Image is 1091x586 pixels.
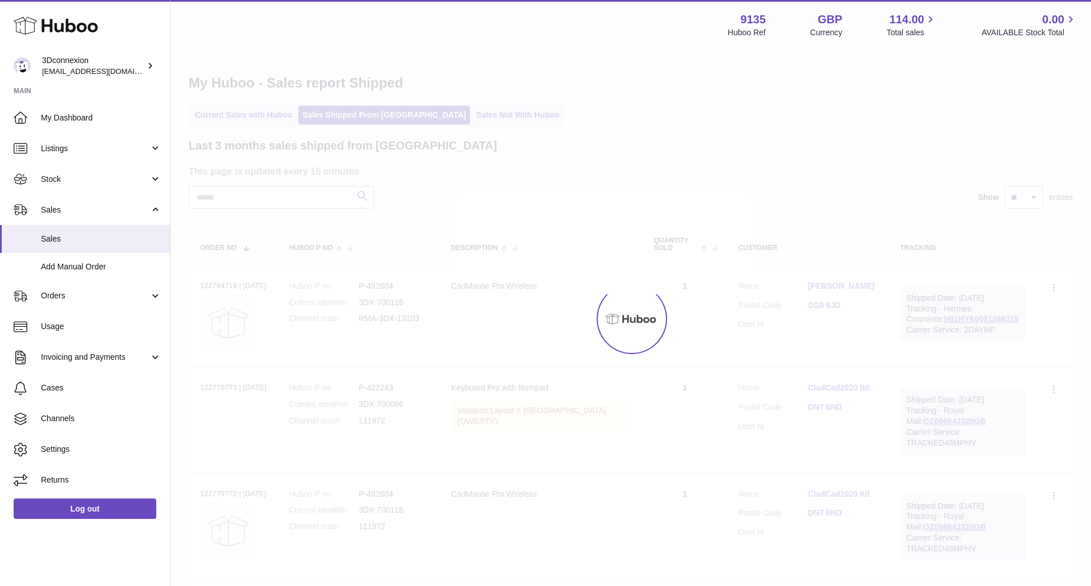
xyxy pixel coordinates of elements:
[728,27,766,38] div: Huboo Ref
[889,12,924,27] span: 114.00
[42,55,144,77] div: 3Dconnexion
[41,261,161,272] span: Add Manual Order
[981,27,1077,38] span: AVAILABLE Stock Total
[41,383,161,393] span: Cases
[41,444,161,455] span: Settings
[42,67,167,76] span: [EMAIL_ADDRESS][DOMAIN_NAME]
[14,57,31,74] img: order_eu@3dconnexion.com
[41,143,149,154] span: Listings
[810,27,843,38] div: Currency
[41,290,149,301] span: Orders
[41,475,161,485] span: Returns
[981,12,1077,38] a: 0.00 AVAILABLE Stock Total
[41,413,161,424] span: Channels
[41,113,161,123] span: My Dashboard
[41,321,161,332] span: Usage
[14,498,156,519] a: Log out
[818,12,842,27] strong: GBP
[41,234,161,244] span: Sales
[41,205,149,215] span: Sales
[886,27,937,38] span: Total sales
[41,174,149,185] span: Stock
[740,12,766,27] strong: 9135
[1042,12,1064,27] span: 0.00
[886,12,937,38] a: 114.00 Total sales
[41,352,149,363] span: Invoicing and Payments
